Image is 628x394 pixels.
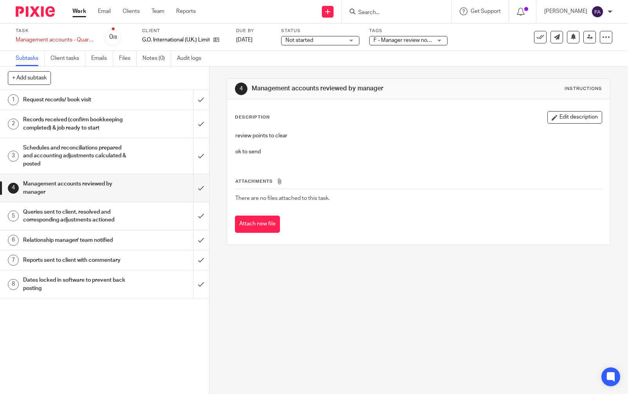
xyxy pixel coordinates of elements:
[23,178,131,198] h1: Management accounts reviewed by manager
[236,37,253,43] span: [DATE]
[565,86,602,92] div: Instructions
[109,32,117,41] div: 0
[235,83,247,95] div: 4
[235,196,330,201] span: There are no files attached to this task.
[547,111,602,124] button: Edit description
[98,7,111,15] a: Email
[176,7,196,15] a: Reports
[8,151,19,162] div: 3
[177,51,207,66] a: Audit logs
[51,51,85,66] a: Client tasks
[369,28,448,34] label: Tags
[8,119,19,130] div: 2
[285,38,313,43] span: Not started
[236,28,271,34] label: Due by
[544,7,587,15] p: [PERSON_NAME]
[152,7,164,15] a: Team
[8,210,19,221] div: 5
[374,38,471,43] span: F - Manager review notes to be actioned
[471,9,501,14] span: Get Support
[119,51,137,66] a: Files
[91,51,113,66] a: Emails
[23,206,131,226] h1: Queries sent to client, resolved and corresponding adjustments actioned
[235,148,602,156] p: ok to send
[23,254,131,266] h1: Reports sent to client with commentary
[8,183,19,194] div: 4
[8,235,19,246] div: 6
[23,142,131,170] h1: Schedules and reconciliations prepared and accounting adjustments calculated & posted
[8,71,51,85] button: + Add subtask
[591,5,604,18] img: svg%3E
[252,85,435,93] h1: Management accounts reviewed by manager
[281,28,359,34] label: Status
[16,51,45,66] a: Subtasks
[113,35,117,40] small: /8
[123,7,140,15] a: Clients
[357,9,428,16] input: Search
[23,94,131,106] h1: Request records/ book visit
[16,6,55,17] img: Pixie
[235,216,280,233] button: Attach new file
[142,36,209,44] p: G.O. International (U.K.) Limited
[235,132,602,140] p: review points to clear
[235,179,273,184] span: Attachments
[142,28,226,34] label: Client
[16,36,94,44] div: Management accounts - Quarterly
[16,28,94,34] label: Task
[235,114,270,121] p: Description
[72,7,86,15] a: Work
[143,51,171,66] a: Notes (0)
[23,114,131,134] h1: Records received (confirm bookkeeping completed) & job ready to start
[8,279,19,290] div: 8
[8,255,19,266] div: 7
[23,234,131,246] h1: Relationship manager/ team notified
[23,274,131,294] h1: Dates locked in software to prevent back posting
[8,94,19,105] div: 1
